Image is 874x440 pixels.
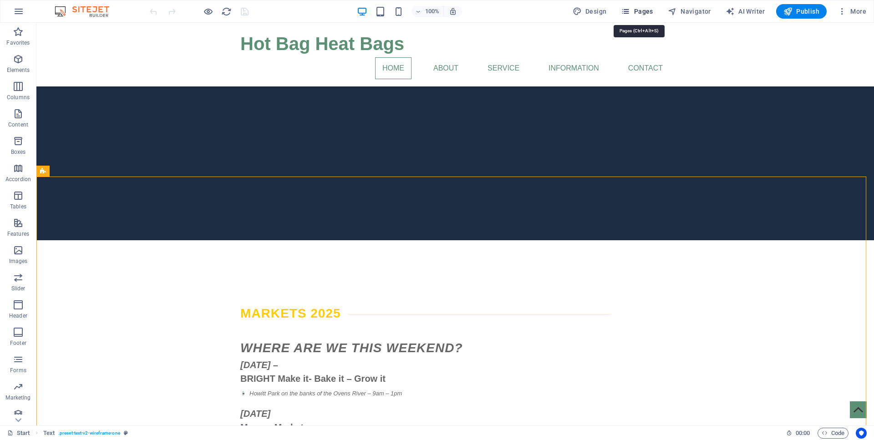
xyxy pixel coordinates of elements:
button: More [834,4,870,19]
i: On resize automatically adjust zoom level to fit chosen device. [449,7,457,15]
span: AI Writer [726,7,765,16]
button: Code [818,428,849,439]
p: Tables [10,203,26,210]
img: Editor Logo [52,6,121,17]
span: . preset-text-v2-wireframe-one [58,428,120,439]
h6: 100% [425,6,440,17]
p: Accordion [5,176,31,183]
p: Slider [11,285,25,292]
span: More [838,7,866,16]
span: Design [573,7,607,16]
button: Click here to leave preview mode and continue editing [203,6,213,17]
div: Design (Ctrl+Alt+Y) [569,4,610,19]
p: Header [9,312,27,319]
span: Navigator [668,7,711,16]
span: Publish [783,7,819,16]
p: Features [7,230,29,238]
span: Code [822,428,844,439]
button: Usercentrics [856,428,867,439]
p: Forms [10,367,26,374]
button: Navigator [664,4,715,19]
h6: Session time [786,428,810,439]
p: Content [8,121,28,128]
span: 00 00 [796,428,810,439]
button: reload [221,6,232,17]
a: Click to cancel selection. Double-click to open Pages [7,428,30,439]
button: AI Writer [722,4,769,19]
p: Favorites [6,39,30,46]
button: Pages [617,4,656,19]
span: Click to select. Double-click to edit [43,428,55,439]
p: Boxes [11,148,26,156]
span: Pages [621,7,653,16]
p: Columns [7,94,30,101]
nav: breadcrumb [43,428,128,439]
p: Images [9,258,28,265]
i: This element is a customizable preset [124,430,128,435]
p: Marketing [5,394,30,401]
button: Publish [776,4,827,19]
p: Footer [10,339,26,347]
button: 100% [412,6,444,17]
button: Design [569,4,610,19]
span: : [802,430,803,436]
p: Elements [7,66,30,74]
